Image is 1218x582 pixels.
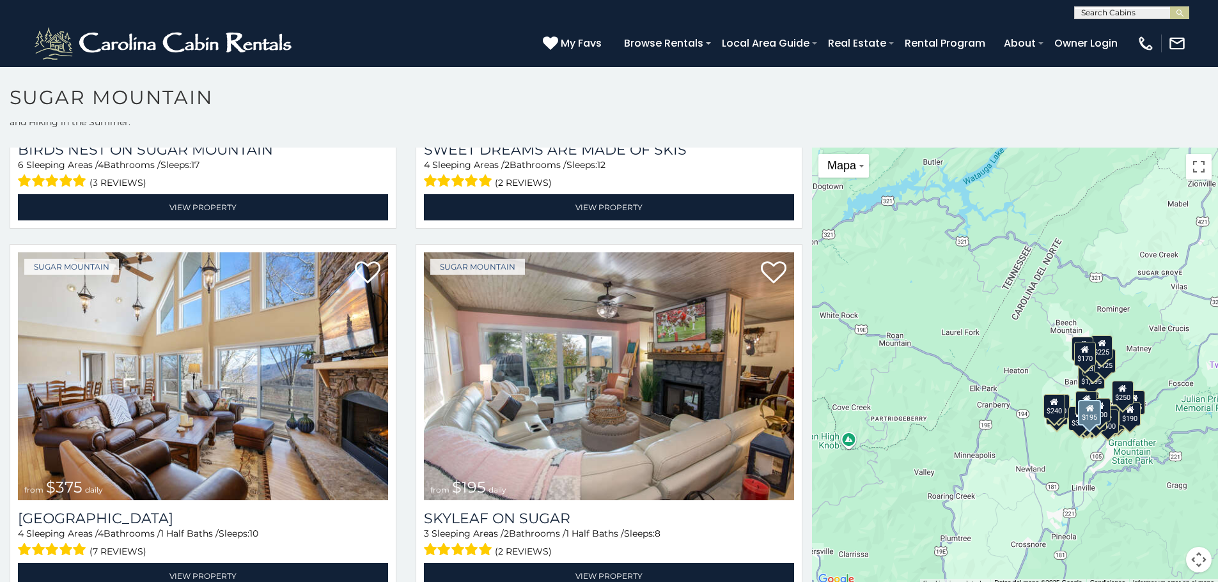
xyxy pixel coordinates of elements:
[543,35,605,52] a: My Favs
[430,259,525,275] a: Sugar Mountain
[24,485,43,494] span: from
[1078,365,1105,389] div: $1,095
[504,159,510,171] span: 2
[488,485,506,494] span: daily
[1043,394,1065,418] div: $240
[90,174,146,191] span: (3 reviews)
[1112,380,1134,404] div: $250
[18,528,24,539] span: 4
[424,527,794,560] div: Sleeping Areas / Bathrooms / Sleeps:
[424,194,794,220] a: View Property
[898,32,992,54] a: Rental Program
[1081,408,1103,432] div: $350
[618,32,710,54] a: Browse Rentals
[160,528,219,539] span: 1 Half Baths /
[18,141,388,158] a: Birds Nest On Sugar Mountain
[249,528,258,539] span: 10
[32,24,297,63] img: White-1-2.png
[1186,547,1212,572] button: Controles de visualización del mapa
[504,528,509,539] span: 2
[24,259,119,275] a: Sugar Mountain
[561,35,602,51] span: My Favs
[1068,406,1090,430] div: $375
[655,528,660,539] span: 8
[18,252,388,500] a: Little Sugar Haven from $375 daily
[1076,391,1098,415] div: $190
[98,528,104,539] span: 4
[1097,410,1119,434] div: $500
[495,174,552,191] span: (2 reviews)
[424,141,794,158] a: Sweet Dreams Are Made Of Skis
[827,159,856,172] span: Mapa
[1074,407,1095,431] div: $155
[424,252,794,500] img: Skyleaf on Sugar
[424,528,429,539] span: 3
[1186,154,1212,180] button: Activar o desactivar la vista de pantalla completa
[1091,335,1113,360] div: $225
[452,478,486,496] span: $195
[1123,390,1145,415] div: $155
[18,527,388,560] div: Sleeping Areas / Bathrooms / Sleeps:
[822,32,893,54] a: Real Estate
[90,543,146,560] span: (7 reviews)
[18,252,388,500] img: Little Sugar Haven
[1104,406,1125,430] div: $195
[424,510,794,527] a: Skyleaf on Sugar
[997,32,1042,54] a: About
[1168,34,1186,52] img: mail-regular-white.png
[818,154,869,178] button: Cambiar estilo del mapa
[1137,34,1155,52] img: phone-regular-white.png
[424,158,794,191] div: Sleeping Areas / Bathrooms / Sleeps:
[1079,400,1102,425] div: $195
[46,478,82,496] span: $375
[424,252,794,500] a: Skyleaf on Sugar from $195 daily
[98,159,104,171] span: 4
[566,528,624,539] span: 1 Half Baths /
[18,510,388,527] h3: Little Sugar Haven
[1048,32,1124,54] a: Owner Login
[18,510,388,527] a: [GEOGRAPHIC_DATA]
[430,485,449,494] span: from
[1082,351,1104,376] div: $350
[1074,341,1096,365] div: $170
[424,159,430,171] span: 4
[597,159,605,171] span: 12
[761,260,786,287] a: Add to favorites
[355,260,380,287] a: Add to favorites
[18,159,24,171] span: 6
[1047,400,1068,424] div: $355
[1085,406,1107,431] div: $350
[1120,401,1141,425] div: $190
[85,485,103,494] span: daily
[1089,398,1111,422] div: $200
[1072,337,1094,361] div: $240
[191,159,199,171] span: 17
[715,32,816,54] a: Local Area Guide
[495,543,552,560] span: (2 reviews)
[1094,349,1116,373] div: $125
[18,194,388,220] a: View Property
[18,158,388,191] div: Sleeping Areas / Bathrooms / Sleeps:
